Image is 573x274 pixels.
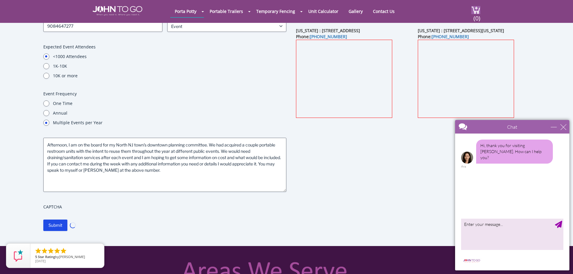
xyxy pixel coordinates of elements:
label: Multiple Events per Year [53,120,287,126]
a: Gallery [344,5,367,17]
li:  [35,247,42,254]
a: [PHONE_NUMBER] [432,34,469,39]
img: cart a [471,6,480,14]
img: Review Rating [12,250,24,262]
span: by [35,255,99,259]
li:  [60,247,67,254]
span: [DATE] [35,259,46,263]
label: <1000 Attendees [53,54,287,60]
a: Porta Potty [170,5,201,17]
b: [US_STATE] : [STREET_ADDRESS][US_STATE] [418,28,504,33]
b: Phone: [418,34,469,39]
a: Unit Calculator [304,5,343,17]
input: Phone [43,20,162,32]
li:  [54,247,61,254]
span: (0) [473,9,480,22]
span: [PERSON_NAME] [59,254,85,259]
label: Annual [53,110,287,116]
a: Portable Trailers [205,5,248,17]
a: [PHONE_NUMBER] [310,34,347,39]
label: 1K-10K [53,63,287,69]
a: Contact Us [368,5,399,17]
li:  [41,247,48,254]
a: Temporary Fencing [252,5,300,17]
img: JOHN to go [93,6,142,16]
iframe: Live Chat Box [451,116,573,274]
label: 10K or more [53,73,287,79]
span: Star Rating [38,254,55,259]
input: Submit [43,220,67,231]
legend: Event Frequency [43,91,77,97]
b: [US_STATE] : [STREET_ADDRESS] [296,28,360,33]
label: CAPTCHA [43,204,287,210]
label: One Time [53,100,287,106]
span: 5 [35,254,37,259]
b: Phone: [296,34,347,39]
li:  [47,247,54,254]
legend: Expected Event Attendees [43,44,96,50]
